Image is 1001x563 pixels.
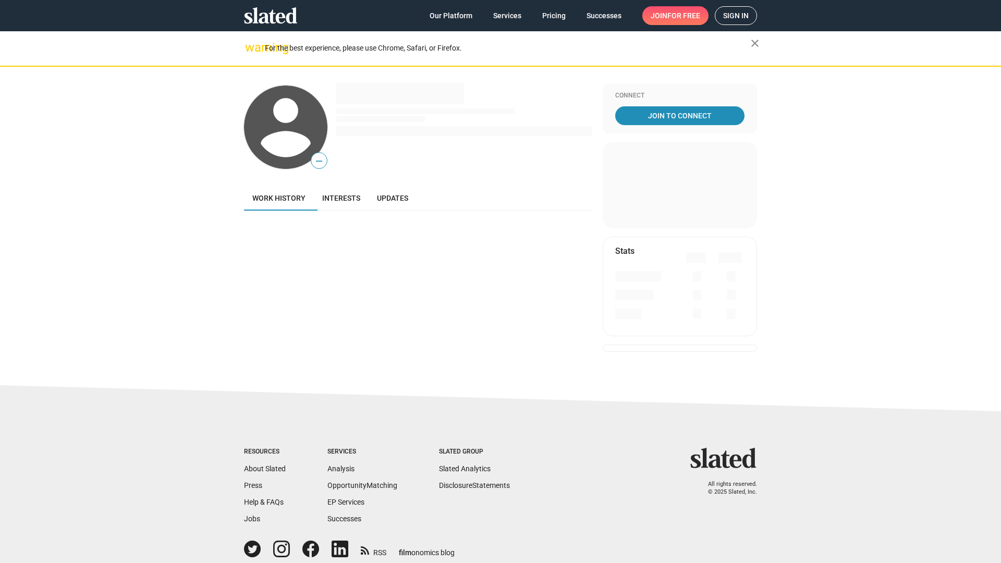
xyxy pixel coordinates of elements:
a: Our Platform [421,6,481,25]
a: Successes [327,515,361,523]
a: Updates [369,186,417,211]
span: Sign in [723,7,749,25]
a: Help & FAQs [244,498,284,506]
span: Updates [377,194,408,202]
span: Pricing [542,6,566,25]
a: Analysis [327,464,355,473]
mat-icon: warning [245,41,258,54]
span: Work history [252,194,306,202]
a: Interests [314,186,369,211]
a: EP Services [327,498,364,506]
a: DisclosureStatements [439,481,510,489]
span: Our Platform [430,6,472,25]
a: Successes [578,6,630,25]
span: — [311,154,327,168]
span: for free [667,6,700,25]
a: Joinfor free [642,6,709,25]
div: For the best experience, please use Chrome, Safari, or Firefox. [265,41,751,55]
span: Join [651,6,700,25]
div: Connect [615,92,744,100]
span: Successes [587,6,621,25]
a: filmonomics blog [399,540,455,558]
a: Jobs [244,515,260,523]
span: Services [493,6,521,25]
a: Slated Analytics [439,464,491,473]
a: Services [485,6,530,25]
a: Work history [244,186,314,211]
span: film [399,548,411,557]
a: OpportunityMatching [327,481,397,489]
div: Resources [244,448,286,456]
span: Join To Connect [617,106,742,125]
span: Interests [322,194,360,202]
div: Slated Group [439,448,510,456]
a: Press [244,481,262,489]
a: About Slated [244,464,286,473]
a: Pricing [534,6,574,25]
mat-card-title: Stats [615,246,634,256]
div: Services [327,448,397,456]
a: Sign in [715,6,757,25]
a: RSS [361,542,386,558]
a: Join To Connect [615,106,744,125]
p: All rights reserved. © 2025 Slated, Inc. [697,481,757,496]
mat-icon: close [749,37,761,50]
